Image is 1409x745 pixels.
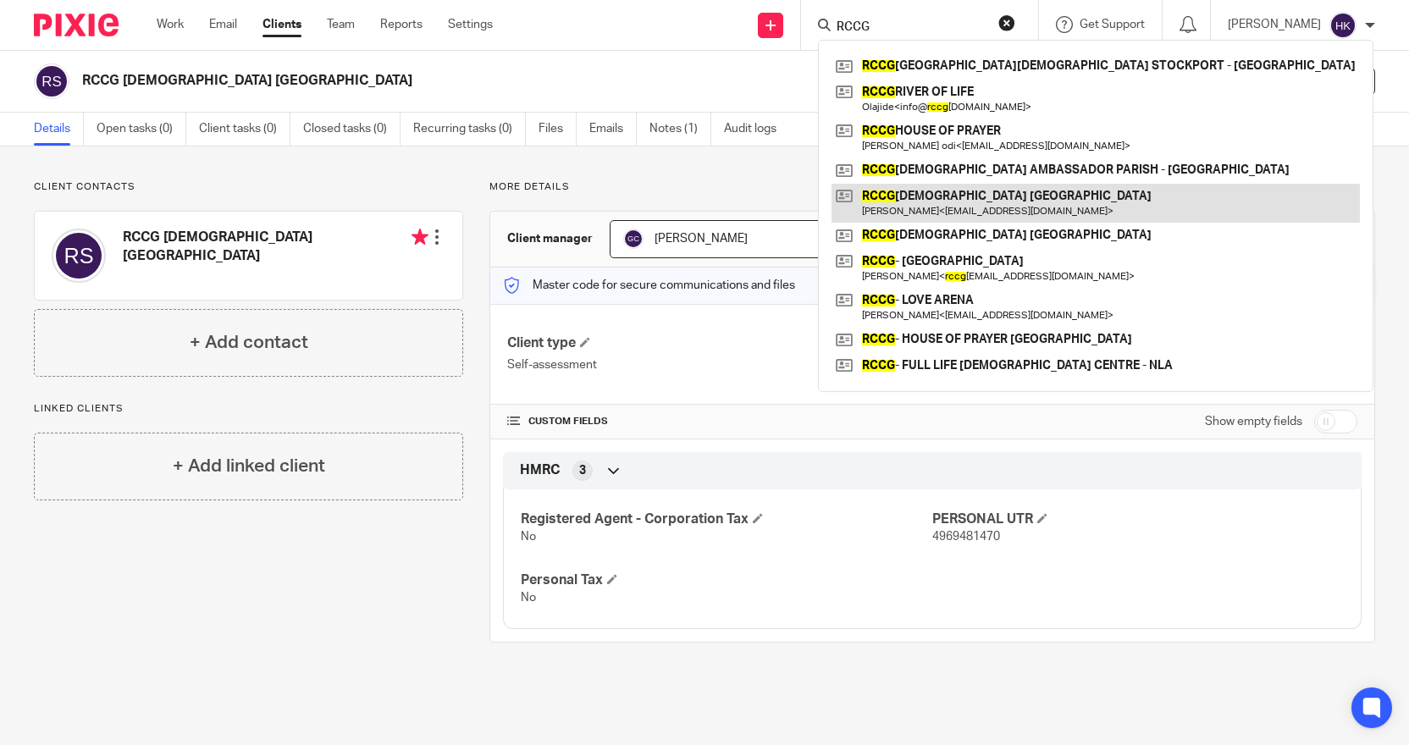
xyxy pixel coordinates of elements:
a: Details [34,113,84,146]
a: Recurring tasks (0) [413,113,526,146]
a: Work [157,16,184,33]
button: Clear [998,14,1015,31]
h2: RCCG [DEMOGRAPHIC_DATA] [GEOGRAPHIC_DATA] [82,72,961,90]
p: [PERSON_NAME] [1228,16,1321,33]
p: Linked clients [34,402,463,416]
img: Pixie [34,14,119,36]
a: Team [327,16,355,33]
span: 4969481470 [932,531,1000,543]
a: Files [539,113,577,146]
a: Open tasks (0) [97,113,186,146]
h4: Registered Agent - Corporation Tax [521,510,932,528]
h3: Client manager [507,230,593,247]
span: No [521,592,536,604]
a: Clients [262,16,301,33]
a: Notes (1) [649,113,711,146]
a: Closed tasks (0) [303,113,401,146]
h4: + Add linked client [173,453,325,479]
img: svg%3E [34,63,69,99]
a: Settings [448,16,493,33]
a: Client tasks (0) [199,113,290,146]
a: Reports [380,16,423,33]
img: svg%3E [52,229,106,283]
a: Audit logs [724,113,789,146]
h4: PERSONAL UTR [932,510,1344,528]
h4: Client type [507,334,932,352]
h4: + Add contact [190,329,308,356]
i: Primary [412,229,428,246]
p: More details [489,180,1375,194]
h4: CUSTOM FIELDS [507,415,932,428]
span: [PERSON_NAME] [655,233,748,245]
span: 3 [579,462,586,479]
h4: Personal Tax [521,571,932,589]
p: Client contacts [34,180,463,194]
p: Master code for secure communications and files [503,277,795,294]
span: HMRC [520,461,560,479]
label: Show empty fields [1205,413,1302,430]
a: Email [209,16,237,33]
h4: RCCG [DEMOGRAPHIC_DATA] [GEOGRAPHIC_DATA] [123,229,428,265]
a: Emails [589,113,637,146]
span: No [521,531,536,543]
img: svg%3E [623,229,644,249]
p: Self-assessment [507,356,932,373]
img: svg%3E [1329,12,1357,39]
span: Get Support [1080,19,1145,30]
input: Search [835,20,987,36]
